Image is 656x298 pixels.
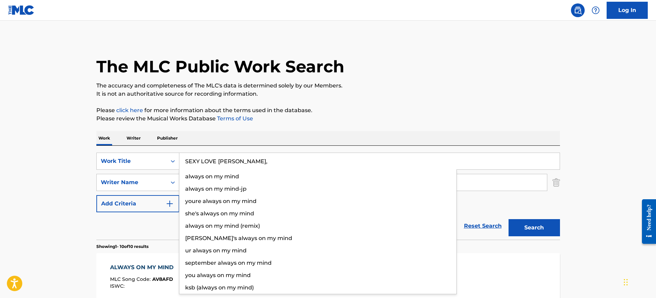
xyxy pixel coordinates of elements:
[96,243,148,250] p: Showing 1 - 10 of 10 results
[589,3,603,17] div: Help
[152,276,173,282] span: AV8AFD
[96,115,560,123] p: Please review the Musical Works Database
[96,106,560,115] p: Please for more information about the terms used in the database.
[155,131,180,145] p: Publisher
[96,195,179,212] button: Add Criteria
[110,263,177,272] div: ALWAYS ON MY MIND
[624,272,628,293] div: Drag
[116,107,143,114] a: click here
[592,6,600,14] img: help
[622,265,656,298] iframe: Chat Widget
[461,218,505,234] a: Reset Search
[185,186,247,192] span: always on my mind-jp
[637,194,656,249] iframe: Resource Center
[96,56,344,77] h1: The MLC Public Work Search
[185,173,239,180] span: always on my mind
[8,5,35,15] img: MLC Logo
[185,260,272,266] span: september always on my mind
[216,115,253,122] a: Terms of Use
[96,131,112,145] p: Work
[185,284,254,291] span: ksb (always on my mind)
[96,153,560,240] form: Search Form
[96,82,560,90] p: The accuracy and completeness of The MLC's data is determined solely by our Members.
[185,210,254,217] span: she's always on my mind
[574,6,582,14] img: search
[509,219,560,236] button: Search
[185,272,251,278] span: you always on my mind
[110,283,126,289] span: ISWC :
[166,200,174,208] img: 9d2ae6d4665cec9f34b9.svg
[96,90,560,98] p: It is not an authoritative source for recording information.
[101,157,163,165] div: Work Title
[110,276,152,282] span: MLC Song Code :
[185,235,292,241] span: [PERSON_NAME]'s always on my mind
[607,2,648,19] a: Log In
[124,131,143,145] p: Writer
[185,198,257,204] span: youre always on my mind
[571,3,585,17] a: Public Search
[552,174,560,191] img: Delete Criterion
[185,247,247,254] span: ur always on my mind
[185,223,260,229] span: always on my mind (remix)
[101,178,163,187] div: Writer Name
